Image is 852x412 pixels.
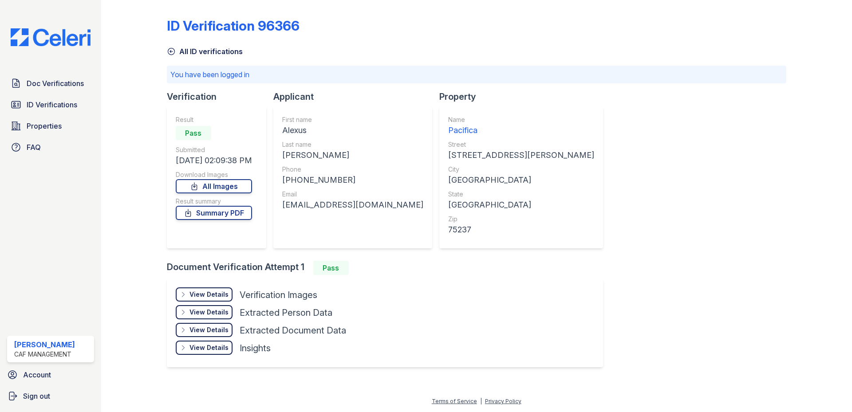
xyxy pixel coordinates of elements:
div: Extracted Document Data [240,324,346,337]
div: [GEOGRAPHIC_DATA] [448,199,594,211]
a: Doc Verifications [7,75,94,92]
div: Pass [176,126,211,140]
div: [GEOGRAPHIC_DATA] [448,174,594,186]
img: CE_Logo_Blue-a8612792a0a2168367f1c8372b55b34899dd931a85d93a1a3d3e32e68fde9ad4.png [4,28,98,46]
div: State [448,190,594,199]
div: Pass [313,261,349,275]
div: [STREET_ADDRESS][PERSON_NAME] [448,149,594,161]
span: Sign out [23,391,50,401]
div: Document Verification Attempt 1 [167,261,610,275]
span: Account [23,369,51,380]
span: Properties [27,121,62,131]
div: View Details [189,326,229,334]
a: ID Verifications [7,96,94,114]
a: Terms of Service [432,398,477,404]
a: Privacy Policy [485,398,521,404]
div: [PERSON_NAME] [14,339,75,350]
div: Property [439,90,610,103]
a: Properties [7,117,94,135]
div: CAF Management [14,350,75,359]
div: [EMAIL_ADDRESS][DOMAIN_NAME] [282,199,423,211]
div: View Details [189,308,229,317]
div: Submitted [176,145,252,154]
a: Name Pacifica [448,115,594,137]
div: Verification Images [240,289,317,301]
p: You have been logged in [170,69,783,80]
div: First name [282,115,423,124]
div: [PERSON_NAME] [282,149,423,161]
div: Last name [282,140,423,149]
span: Doc Verifications [27,78,84,89]
span: ID Verifications [27,99,77,110]
div: Extracted Person Data [240,306,332,319]
a: Sign out [4,387,98,405]
div: Result [176,115,252,124]
div: Result summary [176,197,252,206]
a: Summary PDF [176,206,252,220]
a: All Images [176,179,252,193]
div: Applicant [273,90,439,103]
div: View Details [189,343,229,352]
div: Street [448,140,594,149]
div: View Details [189,290,229,299]
div: Verification [167,90,273,103]
div: 75237 [448,224,594,236]
div: Pacifica [448,124,594,137]
div: Insights [240,342,271,354]
div: ID Verification 96366 [167,18,300,34]
div: [DATE] 02:09:38 PM [176,154,252,167]
span: FAQ [27,142,41,153]
div: Name [448,115,594,124]
a: All ID verifications [167,46,243,57]
div: Alexus [282,124,423,137]
div: Email [282,190,423,199]
div: City [448,165,594,174]
div: | [480,398,482,404]
a: Account [4,366,98,384]
div: Zip [448,215,594,224]
a: FAQ [7,138,94,156]
div: [PHONE_NUMBER] [282,174,423,186]
div: Download Images [176,170,252,179]
div: Phone [282,165,423,174]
